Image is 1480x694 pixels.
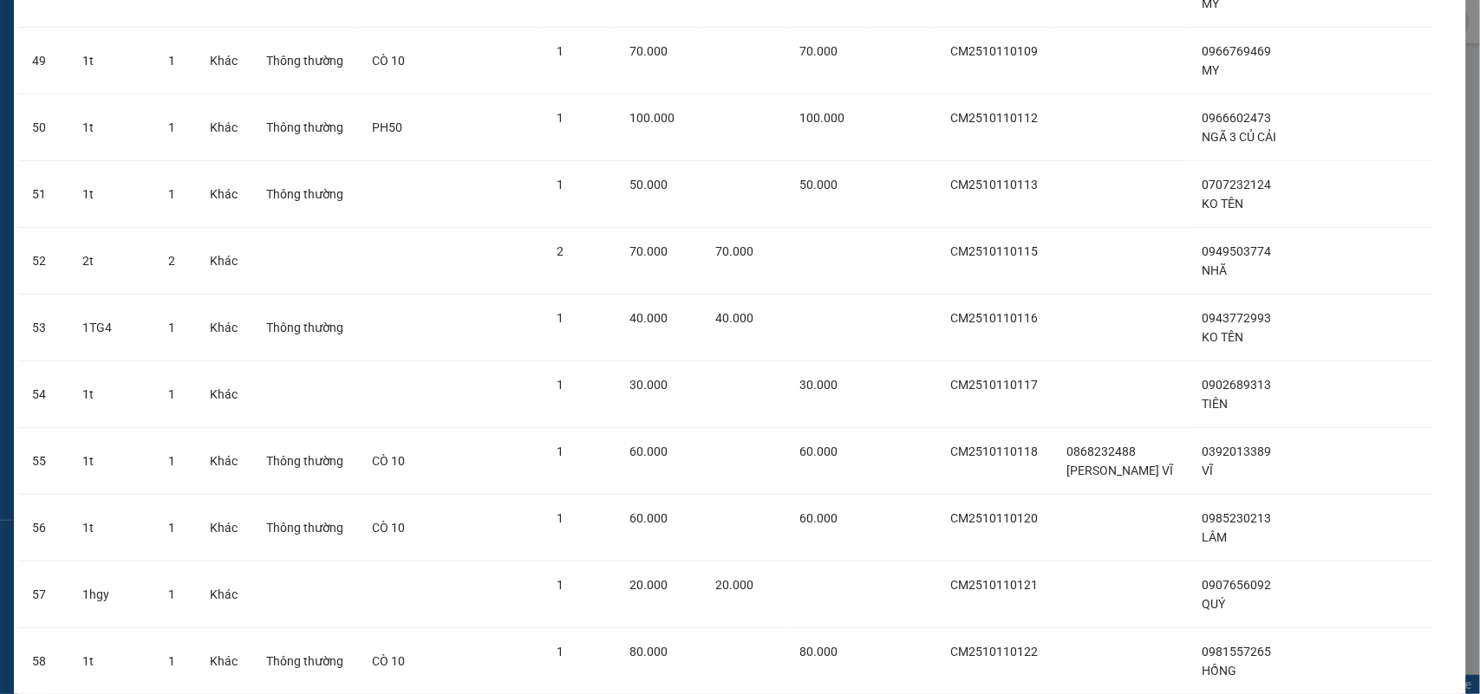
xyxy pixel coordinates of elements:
[629,111,675,125] span: 100.000
[372,120,402,134] span: PH50
[950,178,1038,191] span: CM2510110113
[1202,511,1271,525] span: 0985230213
[950,444,1038,458] span: CM2510110118
[716,311,754,325] span: 40.000
[1202,597,1225,611] span: QUÝ
[1202,330,1243,344] span: KO TÊN
[557,311,564,325] span: 1
[1202,664,1236,678] span: HỒNG
[1202,378,1271,392] span: 0902689313
[1202,311,1271,325] span: 0943772993
[1202,263,1227,277] span: NHÃ
[557,244,564,258] span: 2
[1202,178,1271,191] span: 0707232124
[629,378,668,392] span: 30.000
[196,561,251,628] td: Khác
[18,295,68,361] td: 53
[68,361,154,428] td: 1t
[252,295,359,361] td: Thông thường
[1202,645,1271,658] span: 0981557265
[716,244,754,258] span: 70.000
[1066,464,1173,477] span: [PERSON_NAME] VĨ
[557,178,564,191] span: 1
[196,495,251,561] td: Khác
[799,511,838,525] span: 60.000
[196,428,251,495] td: Khác
[799,111,844,125] span: 100.000
[629,511,668,525] span: 60.000
[950,511,1038,525] span: CM2510110120
[18,28,68,94] td: 49
[629,578,668,592] span: 20.000
[1202,111,1271,125] span: 0966602473
[168,187,175,201] span: 1
[629,311,668,325] span: 40.000
[557,444,564,458] span: 1
[799,44,838,58] span: 70.000
[799,378,838,392] span: 30.000
[252,495,359,561] td: Thông thường
[629,44,668,58] span: 70.000
[252,94,359,161] td: Thông thường
[168,321,175,334] span: 1
[68,295,154,361] td: 1TG4
[18,94,68,161] td: 50
[18,228,68,295] td: 52
[196,228,251,295] td: Khác
[18,361,68,428] td: 54
[372,521,405,535] span: CÒ 10
[196,94,251,161] td: Khác
[68,228,154,295] td: 2t
[1202,44,1271,58] span: 0966769469
[629,645,668,658] span: 80.000
[372,54,405,68] span: CÒ 10
[557,111,564,125] span: 1
[557,378,564,392] span: 1
[168,654,175,668] span: 1
[950,645,1038,658] span: CM2510110122
[168,254,175,268] span: 2
[68,28,154,94] td: 1t
[68,161,154,228] td: 1t
[950,578,1038,592] span: CM2510110121
[1202,244,1271,258] span: 0949503774
[68,495,154,561] td: 1t
[372,654,405,668] span: CÒ 10
[1202,530,1227,544] span: LÂM
[68,94,154,161] td: 1t
[252,161,359,228] td: Thông thường
[950,111,1038,125] span: CM2510110112
[1066,444,1136,458] span: 0868232488
[196,28,251,94] td: Khác
[1202,130,1276,144] span: NGÃ 3 CỦ CẢI
[168,54,175,68] span: 1
[168,521,175,535] span: 1
[557,44,564,58] span: 1
[196,295,251,361] td: Khác
[18,428,68,495] td: 55
[18,561,68,628] td: 57
[168,387,175,401] span: 1
[557,511,564,525] span: 1
[1202,63,1219,77] span: MY
[1202,397,1228,411] span: TIÊN
[68,561,154,628] td: 1hgy
[168,120,175,134] span: 1
[557,578,564,592] span: 1
[168,454,175,468] span: 1
[1202,464,1213,477] span: VĨ
[950,244,1038,258] span: CM2510110115
[68,428,154,495] td: 1t
[716,578,754,592] span: 20.000
[252,28,359,94] td: Thông thường
[629,444,668,458] span: 60.000
[950,378,1038,392] span: CM2510110117
[629,244,668,258] span: 70.000
[1202,578,1271,592] span: 0907656092
[18,495,68,561] td: 56
[799,444,838,458] span: 60.000
[252,428,359,495] td: Thông thường
[557,645,564,658] span: 1
[950,311,1038,325] span: CM2510110116
[1202,444,1271,458] span: 0392013389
